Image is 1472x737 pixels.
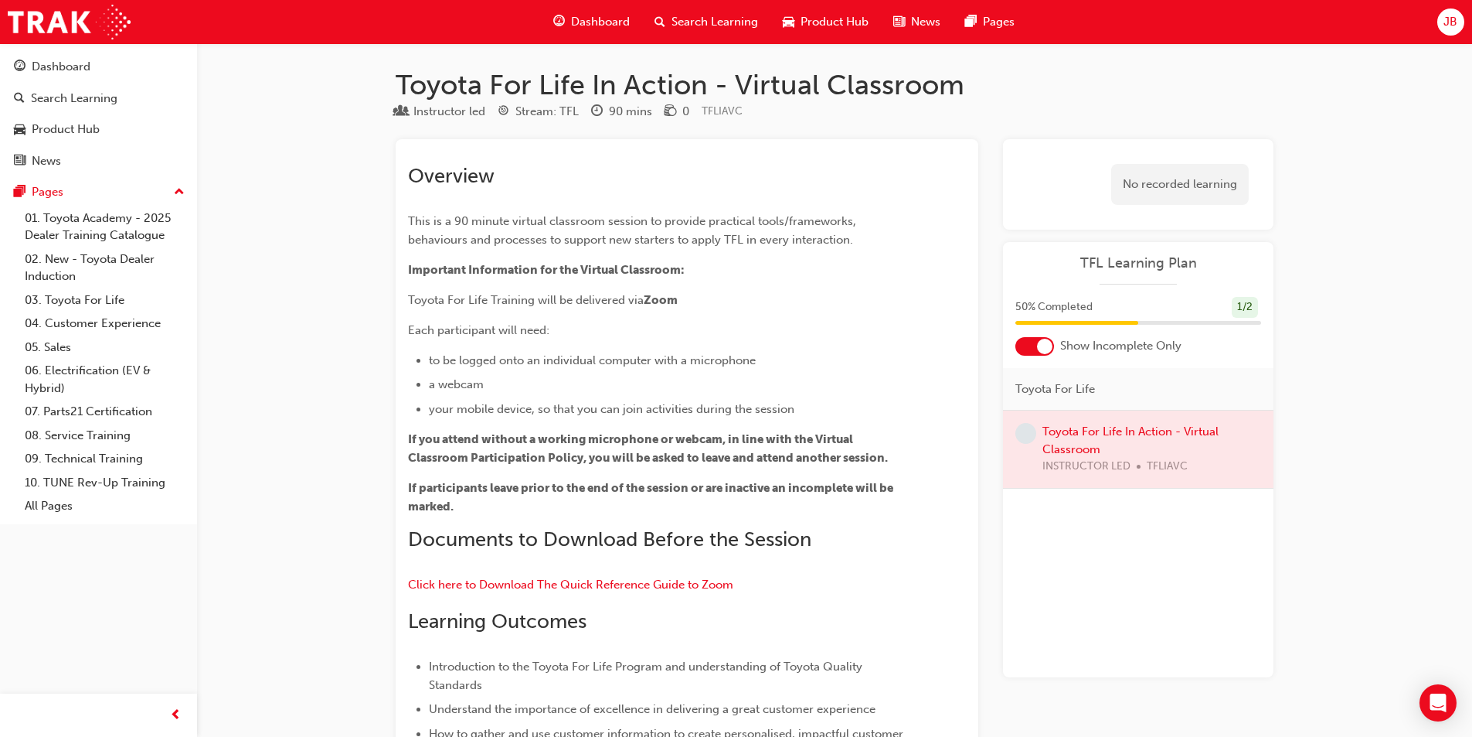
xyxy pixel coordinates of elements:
span: guage-icon [14,60,25,74]
a: 02. New - Toyota Dealer Induction [19,247,191,288]
span: News [911,13,940,31]
span: guage-icon [553,12,565,32]
span: Pages [983,13,1015,31]
span: car-icon [14,123,25,137]
button: DashboardSearch LearningProduct HubNews [6,49,191,178]
span: news-icon [893,12,905,32]
div: 0 [682,103,689,121]
div: 90 mins [609,103,652,121]
a: news-iconNews [881,6,953,38]
span: Zoom [644,293,678,307]
h1: Toyota For Life In Action - Virtual Classroom [396,68,1273,102]
a: 01. Toyota Academy - 2025 Dealer Training Catalogue [19,206,191,247]
span: Toyota For Life [1015,380,1095,398]
a: 05. Sales [19,336,191,360]
button: JB [1437,9,1464,36]
div: Stream [498,102,579,121]
div: Dashboard [32,58,90,76]
div: Duration [591,102,652,121]
a: pages-iconPages [953,6,1027,38]
span: Overview [408,164,495,188]
span: Dashboard [571,13,630,31]
span: pages-icon [965,12,977,32]
span: clock-icon [591,105,603,119]
span: This is a 90 minute virtual classroom session to provide practical tools/frameworks, behaviours a... [408,214,859,247]
span: Show Incomplete Only [1060,337,1181,355]
span: search-icon [654,12,665,32]
div: Pages [32,183,63,201]
a: car-iconProduct Hub [770,6,881,38]
span: target-icon [498,105,509,119]
a: All Pages [19,494,191,518]
div: Search Learning [31,90,117,107]
a: News [6,147,191,176]
span: Learning resource code [702,104,743,118]
span: JB [1443,13,1457,31]
span: Toyota For Life Training will be delivered via [408,293,644,307]
span: your mobile device, so that you can join activities during the session [429,402,794,416]
span: Learning Outcomes [408,609,586,633]
div: Type [396,102,485,121]
span: news-icon [14,155,25,169]
a: Product Hub [6,115,191,144]
a: 06. Electrification (EV & Hybrid) [19,359,191,400]
div: Stream: TFL [515,103,579,121]
span: Search Learning [671,13,758,31]
div: Price [665,102,689,121]
a: 04. Customer Experience [19,312,191,336]
div: 1 / 2 [1232,297,1258,318]
div: No recorded learning [1111,164,1249,205]
span: Important Information for the Virtual Classroom: [408,263,685,277]
div: Instructor led [413,103,485,121]
a: Click here to Download The Quick Reference Guide to Zoom [408,578,733,592]
a: 07. Parts21 Certification [19,400,191,424]
span: 50 % Completed [1015,299,1093,316]
a: 09. Technical Training [19,447,191,471]
span: If participants leave prior to the end of the session or are inactive an incomplete will be marked. [408,481,896,514]
span: learningResourceType_INSTRUCTOR_LED-icon [396,105,407,119]
div: News [32,152,61,170]
span: up-icon [174,183,185,203]
span: Documents to Download Before the Session [408,527,811,551]
a: guage-iconDashboard [541,6,642,38]
span: pages-icon [14,186,25,200]
a: 10. TUNE Rev-Up Training [19,471,191,495]
span: to be logged onto an individual computer with a microphone [429,353,756,367]
button: Pages [6,178,191,206]
a: search-iconSearch Learning [642,6,770,38]
span: car-icon [783,12,794,32]
span: search-icon [14,92,25,106]
span: a webcam [429,377,484,391]
a: 03. Toyota For Life [19,288,191,312]
span: If you attend without a working microphone or webcam, in line with the Virtual Classroom Particip... [408,432,888,465]
a: TFL Learning Plan [1015,254,1261,272]
div: Product Hub [32,121,100,138]
span: money-icon [665,105,676,119]
span: Product Hub [801,13,869,31]
a: Search Learning [6,84,191,113]
div: Open Intercom Messenger [1419,684,1457,722]
span: Each participant will need: [408,323,549,337]
a: Dashboard [6,53,191,81]
span: learningRecordVerb_NONE-icon [1015,423,1036,444]
span: Understand the importance of excellence in delivering a great customer experience [429,702,875,716]
img: Trak [8,5,131,39]
a: 08. Service Training [19,424,191,448]
span: prev-icon [170,706,182,725]
span: Introduction to the Toyota For Life Program and understanding of Toyota Quality Standards [429,660,865,692]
